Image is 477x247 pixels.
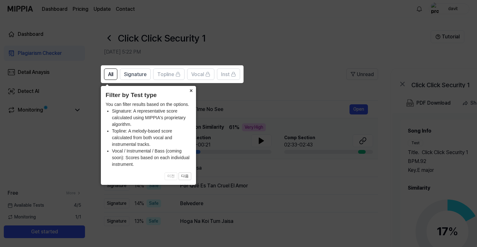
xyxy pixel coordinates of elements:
button: All [104,68,117,80]
li: Topline: A melody-based score calculated from both vocal and instrumental tracks. [112,128,191,148]
button: Signature [120,68,151,80]
button: Topline [153,68,185,80]
div: You can filter results based on the options. [106,101,191,168]
span: Topline [157,71,174,78]
header: Filter by Test type [106,91,191,100]
button: Inst [217,68,240,80]
li: Vocal / Instrumental / Bass (coming soon): Scores based on each individual instrument. [112,148,191,168]
button: Close [186,86,196,95]
button: 다음 [179,172,191,180]
span: Signature [124,71,147,78]
li: Signature: A representative score calculated using MIPPIA's proprietary algorithm. [112,108,191,128]
span: Inst [221,71,230,78]
span: Vocal [191,71,204,78]
span: All [108,71,113,78]
button: Vocal [187,68,214,80]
